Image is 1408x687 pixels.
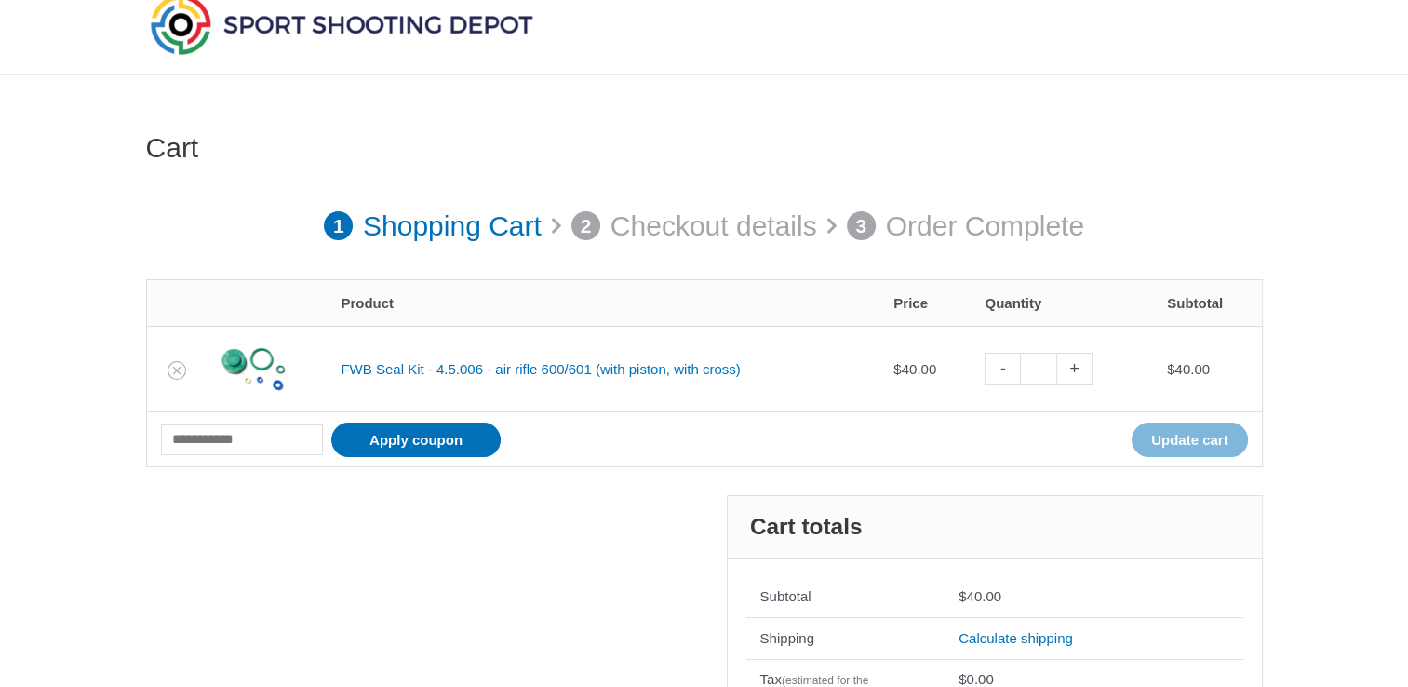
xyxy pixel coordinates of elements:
h1: Cart [146,131,1263,165]
p: Checkout details [610,200,817,252]
a: Calculate shipping [959,630,1073,646]
button: Apply coupon [331,423,501,457]
bdi: 0.00 [959,671,994,687]
bdi: 40.00 [1167,361,1210,377]
span: 1 [324,211,354,241]
th: Price [879,280,971,326]
img: FWB Seal Kit - 4.5.006 - air rifle 600/601 (with piston, with cross) [221,337,286,402]
th: Shipping [746,617,945,659]
th: Subtotal [746,577,945,618]
th: Subtotal [1153,280,1261,326]
h2: Cart totals [728,496,1262,559]
span: $ [959,588,966,604]
button: Update cart [1132,423,1248,457]
span: $ [959,671,966,687]
p: Shopping Cart [363,200,542,252]
a: + [1057,353,1093,385]
th: Product [327,280,879,326]
a: FWB Seal Kit - 4.5.006 - air rifle 600/601 (with piston, with cross) [341,361,740,377]
bdi: 40.00 [959,588,1001,604]
a: 2 Checkout details [571,200,817,252]
a: - [985,353,1020,385]
input: Product quantity [1020,353,1056,385]
span: $ [1167,361,1174,377]
span: 2 [571,211,601,241]
bdi: 40.00 [893,361,936,377]
a: 1 Shopping Cart [324,200,542,252]
th: Quantity [971,280,1153,326]
span: $ [893,361,901,377]
a: Remove FWB Seal Kit - 4.5.006 - air rifle 600/601 (with piston, with cross) from cart [168,361,186,380]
